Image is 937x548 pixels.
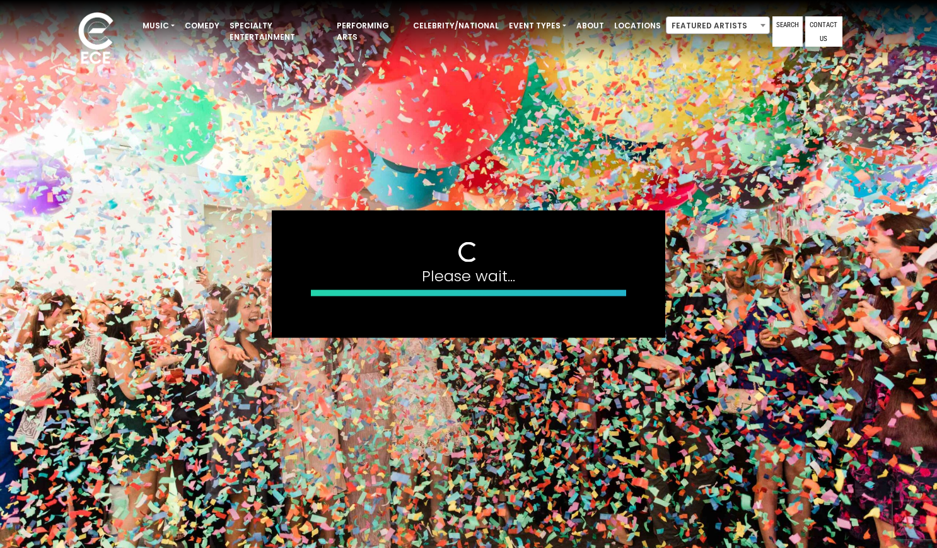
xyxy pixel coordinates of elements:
img: ece_new_logo_whitev2-1.png [64,9,127,70]
h4: Please wait... [311,267,626,285]
a: Music [137,15,180,37]
a: Celebrity/National [408,15,504,37]
a: Comedy [180,15,224,37]
a: Contact Us [805,16,842,47]
a: Locations [609,15,666,37]
a: About [571,15,609,37]
span: Featured Artists [666,16,770,34]
a: Event Types [504,15,571,37]
a: Search [772,16,803,47]
a: Specialty Entertainment [224,15,332,48]
a: Performing Arts [332,15,407,48]
span: Featured Artists [666,17,769,35]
